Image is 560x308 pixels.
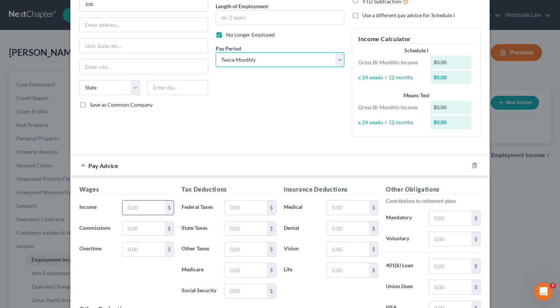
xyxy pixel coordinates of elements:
div: $ [267,222,276,236]
label: Dental [280,221,323,236]
label: Medicare [178,263,220,278]
input: 0.00 [225,222,267,236]
div: $0.00 [430,56,472,69]
h5: Insurance Deductions [284,185,378,194]
div: $ [471,280,480,294]
span: Pay Period [216,45,241,52]
input: Enter address... [80,18,208,32]
label: Medical [280,200,323,215]
iframe: Intercom live chat [535,283,553,301]
label: Voluntary [382,232,425,247]
input: 0.00 [122,242,165,256]
input: Unit, Suite, etc... [80,39,208,53]
input: 0.00 [327,263,369,277]
label: Social Security [178,284,220,299]
div: Means Test [358,92,474,99]
div: $ [471,232,480,246]
p: Contributions to retirement plans [386,197,481,205]
span: Income [79,204,97,210]
div: Gross Bi-Monthly Income [354,59,427,66]
div: $ [369,201,378,215]
input: 0.00 [429,259,471,273]
div: Gross Bi-Monthly Income [354,104,427,111]
div: $ [369,242,378,256]
input: 0.00 [327,222,369,236]
div: $ [267,242,276,256]
input: 0.00 [225,263,267,277]
h5: Wages [79,185,174,194]
label: Length of Employment [216,2,268,10]
label: 401(k) Loan [382,259,425,274]
div: $ [267,284,276,298]
input: 0.00 [429,280,471,294]
div: $ [369,263,378,277]
div: $0.00 [430,116,472,129]
span: Save as Common Company [90,101,153,108]
div: x 24 weeks ÷ 12 months [354,74,427,81]
label: Overtime [76,242,118,257]
input: 0.00 [327,242,369,256]
input: Enter city... [80,60,208,74]
h5: Other Obligations [386,185,481,194]
input: 0.00 [429,211,471,225]
label: Union Dues [382,280,425,295]
label: Mandatory [382,211,425,226]
input: 0.00 [122,222,165,236]
div: $ [267,263,276,277]
input: 0.00 [225,201,267,215]
label: Other Taxes [178,242,220,257]
div: $ [471,259,480,273]
input: 0.00 [327,201,369,215]
div: $ [267,201,276,215]
input: 0.00 [225,242,267,256]
label: Vision [280,242,323,257]
input: ex: 2 years [216,10,344,25]
input: 0.00 [122,201,165,215]
span: 2 [550,283,556,289]
span: Use a different pay advice for Schedule I [362,12,455,18]
label: Commissions [76,221,118,236]
div: $ [165,222,174,236]
input: Enter zip... [147,80,208,95]
label: State Taxes [178,221,220,236]
h5: Income Calculator [358,34,474,44]
div: $ [369,222,378,236]
span: Pay Advice [88,162,118,169]
label: Federal Taxes [178,200,220,215]
input: 0.00 [429,232,471,246]
div: $0.00 [430,101,472,114]
div: Schedule I [358,47,474,54]
div: x 24 weeks ÷ 12 months [354,119,427,126]
div: $ [165,201,174,215]
label: Life [280,263,323,278]
span: No Longer Employed [226,31,275,38]
div: $ [165,242,174,256]
h5: Tax Deductions [182,185,276,194]
div: $0.00 [430,71,472,84]
input: 0.00 [225,284,267,298]
div: $ [471,211,480,225]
